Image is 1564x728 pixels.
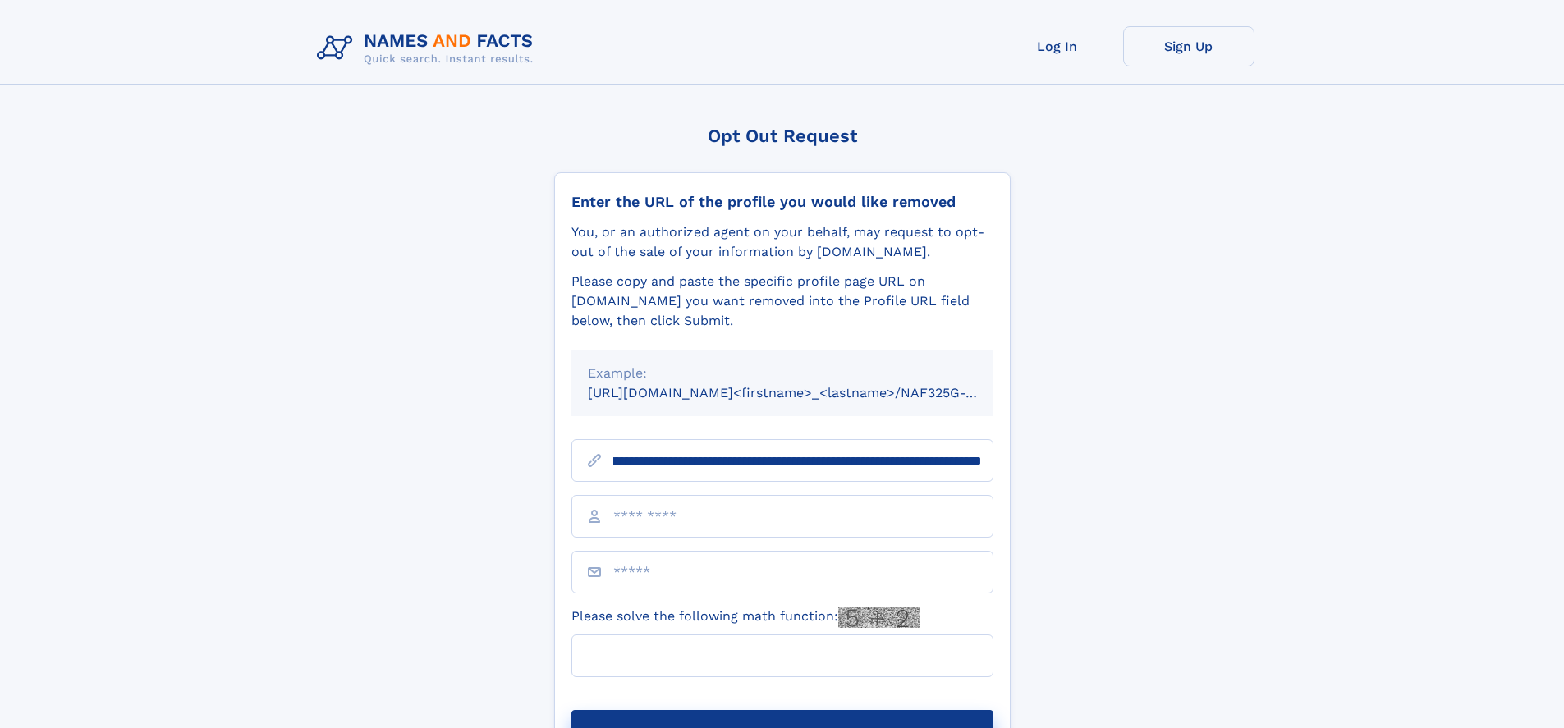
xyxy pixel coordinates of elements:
[554,126,1011,146] div: Opt Out Request
[310,26,547,71] img: Logo Names and Facts
[1123,26,1254,66] a: Sign Up
[571,193,993,211] div: Enter the URL of the profile you would like removed
[588,385,1025,401] small: [URL][DOMAIN_NAME]<firstname>_<lastname>/NAF325G-xxxxxxxx
[588,364,977,383] div: Example:
[571,222,993,262] div: You, or an authorized agent on your behalf, may request to opt-out of the sale of your informatio...
[571,272,993,331] div: Please copy and paste the specific profile page URL on [DOMAIN_NAME] you want removed into the Pr...
[571,607,920,628] label: Please solve the following math function:
[992,26,1123,66] a: Log In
